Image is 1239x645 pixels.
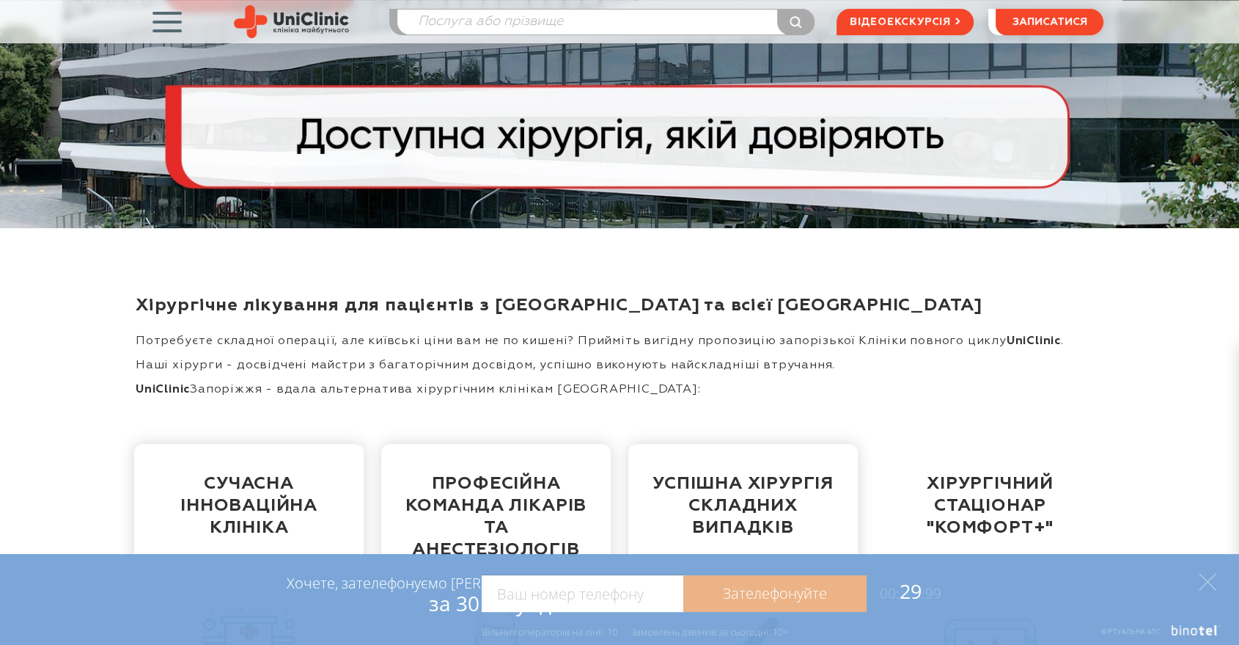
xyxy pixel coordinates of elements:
[850,10,951,34] span: відеоекскурсія
[996,9,1103,35] button: записатися
[880,584,900,603] span: 00:
[152,462,346,576] div: сучасна інноваційна Клініка
[136,384,190,396] strong: UniClinic
[1007,335,1061,347] strong: UniClinic
[482,626,788,638] div: Вільних операторів на лінії: 10 Замовлень дзвінків за сьогодні: 10+
[646,462,840,576] div: успішна хірургія складних випадків
[136,379,1103,400] p: Запоріжжя - вдала альтернатива хірургічним клінікам [GEOGRAPHIC_DATA]:
[399,462,593,575] div: професійна команда лікарів та анестезіологів
[429,589,560,617] span: за 30 секунд?
[837,9,974,35] a: відеоекскурсія
[1101,627,1161,636] span: Віртуальна АТС
[1012,17,1087,27] span: записатися
[287,574,560,615] div: Хочете, зателефонуємо [PERSON_NAME]
[397,10,814,34] input: Послуга або прізвище
[482,575,683,612] input: Ваш номер телефону
[136,294,1103,316] h1: Хірургічне лікування для пацієнтів з [GEOGRAPHIC_DATA] та всієї [GEOGRAPHIC_DATA]
[136,331,1103,351] p: Потребуєте складної операції, але київські ціни вам не по кишені? Прийміть вигідну пропозицію зап...
[893,462,1087,576] div: хірургічний стаціонар "Комфорт+"
[867,577,941,605] span: 29
[136,355,1103,376] p: Наші хірурги - досвідчені майстри з багаторічним досвідом, успішно виконують найскладніші втручання.
[922,584,941,603] span: :99
[234,5,349,38] img: Uniclinic
[683,575,867,612] a: Зателефонуйте
[1085,625,1221,645] a: Віртуальна АТС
